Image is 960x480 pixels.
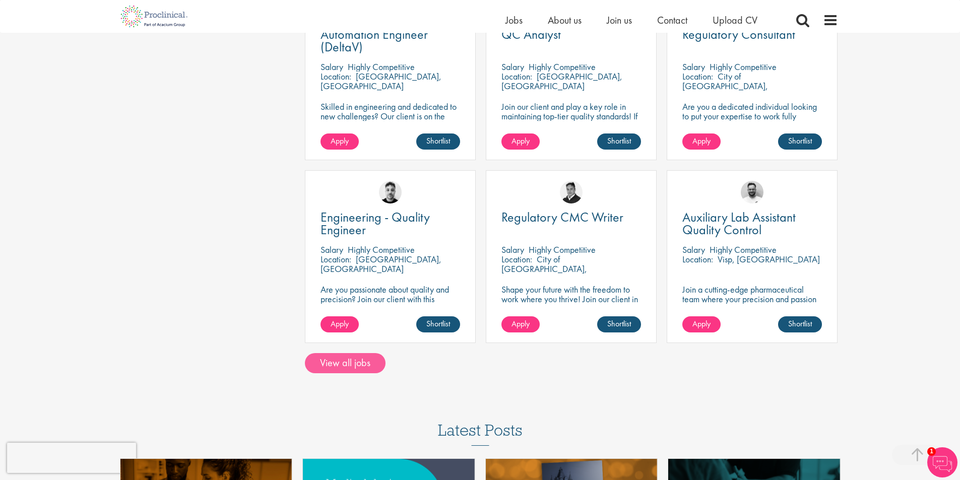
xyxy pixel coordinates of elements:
span: Auxiliary Lab Assistant Quality Control [682,209,796,238]
span: Engineering - Quality Engineer [321,209,430,238]
a: Engineering - Quality Engineer [321,211,460,236]
a: Contact [657,14,687,27]
span: Apply [511,318,530,329]
a: Shortlist [597,133,641,150]
p: Highly Competitive [710,244,777,255]
a: Auxiliary Lab Assistant Quality Control [682,211,822,236]
a: Apply [682,316,721,332]
p: Visp, [GEOGRAPHIC_DATA] [718,253,820,265]
p: Are you a dedicated individual looking to put your expertise to work fully flexibly in a remote p... [682,102,822,150]
span: Apply [331,318,349,329]
img: Emile De Beer [741,181,763,203]
span: 1 [927,447,936,456]
p: Highly Competitive [529,244,596,255]
span: QC Analyst [501,26,561,43]
a: Regulatory CMC Writer [501,211,641,224]
span: Salary [501,61,524,73]
a: Shortlist [597,316,641,332]
span: Apply [331,135,349,146]
a: Shortlist [778,316,822,332]
a: Shortlist [416,133,460,150]
p: Are you passionate about quality and precision? Join our client with this engineering role and he... [321,285,460,323]
span: Location: [501,253,532,265]
p: Highly Competitive [348,61,415,73]
p: City of [GEOGRAPHIC_DATA], [GEOGRAPHIC_DATA] [682,71,768,101]
a: Join us [607,14,632,27]
span: Salary [321,244,343,255]
a: Shortlist [416,316,460,332]
span: Location: [682,253,713,265]
span: Location: [682,71,713,82]
p: Join a cutting-edge pharmaceutical team where your precision and passion for quality will help sh... [682,285,822,323]
span: Salary [682,244,705,255]
a: Upload CV [713,14,757,27]
span: Salary [682,61,705,73]
span: Salary [501,244,524,255]
span: Regulatory CMC Writer [501,209,623,226]
a: Automation Engineer (DeltaV) [321,28,460,53]
h3: Latest Posts [438,422,523,446]
img: Dean Fisher [379,181,402,203]
span: Regulatory Consultant [682,26,795,43]
span: Location: [321,253,351,265]
p: [GEOGRAPHIC_DATA], [GEOGRAPHIC_DATA] [321,71,441,92]
span: Location: [321,71,351,82]
a: QC Analyst [501,28,641,41]
p: Skilled in engineering and dedicated to new challenges? Our client is on the search for a DeltaV ... [321,102,460,140]
a: Jobs [505,14,523,27]
p: Shape your future with the freedom to work where you thrive! Join our client in this fully remote... [501,285,641,313]
span: Salary [321,61,343,73]
a: Apply [501,316,540,332]
a: Regulatory Consultant [682,28,822,41]
a: Shortlist [778,133,822,150]
p: [GEOGRAPHIC_DATA], [GEOGRAPHIC_DATA] [501,71,622,92]
span: Apply [692,318,711,329]
a: Apply [321,133,359,150]
img: Chatbot [927,447,957,477]
p: Join our client and play a key role in maintaining top-tier quality standards! If you have a keen... [501,102,641,150]
a: Apply [321,316,359,332]
a: Apply [682,133,721,150]
img: Peter Duvall [560,181,583,203]
a: View all jobs [305,353,386,373]
p: Highly Competitive [348,244,415,255]
span: Automation Engineer (DeltaV) [321,26,428,55]
p: City of [GEOGRAPHIC_DATA], [GEOGRAPHIC_DATA] [501,253,587,284]
a: Apply [501,133,540,150]
p: Highly Competitive [710,61,777,73]
span: Apply [692,135,711,146]
p: Highly Competitive [529,61,596,73]
span: Apply [511,135,530,146]
iframe: reCAPTCHA [7,443,136,473]
span: Location: [501,71,532,82]
p: [GEOGRAPHIC_DATA], [GEOGRAPHIC_DATA] [321,253,441,275]
a: About us [548,14,582,27]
